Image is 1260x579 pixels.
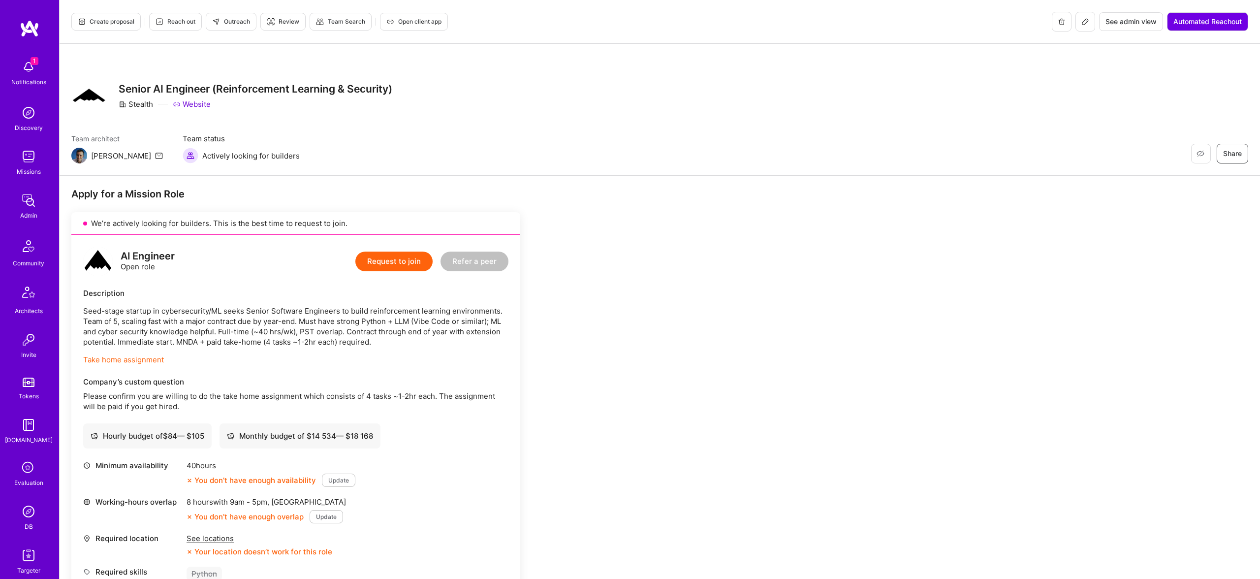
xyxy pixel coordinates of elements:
[355,252,433,271] button: Request to join
[91,431,204,441] div: Hourly budget of $ 84 — $ 105
[267,17,299,26] span: Review
[78,18,86,26] i: icon Proposal
[83,498,91,506] i: icon World
[212,17,250,26] span: Outreach
[25,521,33,532] div: DB
[5,435,53,445] div: [DOMAIN_NAME]
[227,431,373,441] div: Monthly budget of $ 14 534 — $ 18 168
[322,474,355,487] button: Update
[23,378,34,387] img: tokens
[17,234,40,258] img: Community
[71,212,520,235] div: We’re actively looking for builders. This is the best time to request to join.
[83,497,182,507] div: Working-hours overlap
[380,13,448,31] button: Open client app
[11,77,46,87] div: Notifications
[13,258,44,268] div: Community
[83,306,508,347] p: Seed-stage startup in cybersecurity/ML seeks Senior Software Engineers to build reinforcement lea...
[206,13,256,31] button: Outreach
[187,512,304,522] div: You don’t have enough overlap
[83,533,182,544] div: Required location
[21,350,36,360] div: Invite
[71,148,87,163] img: Team Architect
[310,13,372,31] button: Team Search
[187,514,192,520] i: icon CloseOrange
[19,459,38,478] i: icon SelectionTeam
[228,497,271,507] span: 9am - 5pm ,
[1099,12,1163,31] button: See admin view
[1167,12,1248,31] button: Automated Reachout
[19,502,38,521] img: Admin Search
[83,377,508,387] div: Company’s custom question
[149,13,202,31] button: Reach out
[83,462,91,469] i: icon Clock
[19,391,39,401] div: Tokens
[83,391,508,412] p: Please confirm you are willing to do the take home assignment which consists of 4 tasks ~1-2hr ea...
[19,191,38,210] img: admin teamwork
[386,17,441,26] span: Open client app
[187,549,192,555] i: icon CloseOrange
[121,251,175,261] div: AI Engineer
[15,123,43,133] div: Discovery
[71,188,520,200] div: Apply for a Mission Role
[187,497,346,507] div: 8 hours with [GEOGRAPHIC_DATA]
[19,546,38,565] img: Skill Targeter
[78,17,134,26] span: Create proposal
[19,57,38,77] img: bell
[119,99,153,109] div: Stealth
[187,460,355,471] div: 40 hours
[267,18,275,26] i: icon Targeter
[19,103,38,123] img: discovery
[31,57,38,65] span: 1
[155,152,163,160] i: icon Mail
[183,133,300,144] span: Team status
[260,13,306,31] button: Review
[19,147,38,166] img: teamwork
[1105,17,1157,27] span: See admin view
[187,547,332,557] div: Your location doesn’t work for this role
[83,535,91,542] i: icon Location
[83,288,508,298] div: Description
[15,306,43,316] div: Architects
[91,432,98,440] i: icon Cash
[119,83,392,95] h3: Senior AI Engineer (Reinforcement Learning & Security)
[121,251,175,272] div: Open role
[17,565,40,576] div: Targeter
[71,87,107,106] img: Company Logo
[187,478,192,483] i: icon CloseOrange
[1197,150,1204,158] i: icon EyeClosed
[316,17,365,26] span: Team Search
[19,330,38,350] img: Invite
[187,475,316,485] div: You don’t have enough availability
[91,151,151,161] div: [PERSON_NAME]
[202,151,300,161] span: Actively looking for builders
[20,20,39,37] img: logo
[1223,149,1242,159] span: Share
[19,415,38,435] img: guide book
[17,282,40,306] img: Architects
[17,166,41,177] div: Missions
[441,252,508,271] button: Refer a peer
[173,99,211,109] a: Website
[156,17,195,26] span: Reach out
[83,247,113,276] img: logo
[310,510,343,523] button: Update
[83,567,182,577] div: Required skills
[1173,17,1242,27] span: Automated Reachout
[20,210,37,221] div: Admin
[227,432,234,440] i: icon Cash
[1217,144,1248,163] button: Share
[119,100,126,108] i: icon CompanyGray
[83,460,182,471] div: Minimum availability
[71,13,141,31] button: Create proposal
[187,533,332,544] div: See locations
[83,568,91,576] i: icon Tag
[14,478,43,488] div: Evaluation
[83,355,164,364] a: Take home assignment
[183,148,198,163] img: Actively looking for builders
[71,133,163,144] span: Team architect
